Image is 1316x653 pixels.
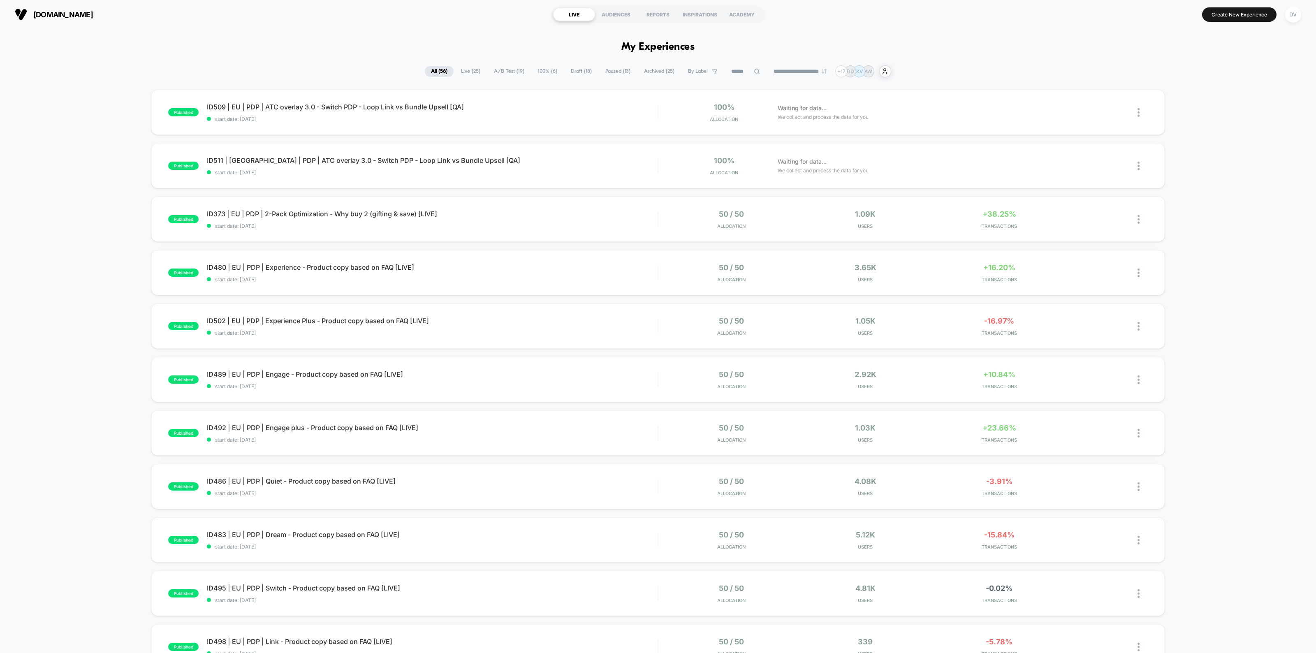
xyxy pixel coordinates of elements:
span: 100% [714,156,734,165]
span: published [168,429,199,437]
span: TRANSACTIONS [934,384,1064,389]
span: 50 / 50 [719,424,744,432]
span: -16.97% [984,317,1014,325]
span: Users [800,544,930,550]
span: published [168,108,199,116]
span: Users [800,437,930,443]
span: Allocation [710,116,738,122]
p: KV [856,68,863,74]
div: AUDIENCES [595,8,637,21]
img: close [1138,536,1140,544]
span: A/B Test ( 19 ) [488,66,531,77]
img: close [1138,269,1140,277]
span: 2.92k [855,370,876,379]
div: LIVE [553,8,595,21]
span: Users [800,384,930,389]
img: close [1138,482,1140,491]
p: DD [847,68,854,74]
span: ID492 | EU | PDP | Engage plus - Product copy based on FAQ [LIVE] [207,424,658,432]
span: start date: [DATE] [207,383,658,389]
span: ID498 | EU | PDP | Link - Product copy based on FAQ [LIVE] [207,637,658,646]
span: 1.03k [855,424,876,432]
span: 50 / 50 [719,317,744,325]
button: [DOMAIN_NAME] [12,8,95,21]
img: close [1138,643,1140,651]
span: +38.25% [982,210,1016,218]
span: ID480 | EU | PDP | Experience - Product copy based on FAQ [LIVE] [207,263,658,271]
img: close [1138,162,1140,170]
span: 3.65k [855,263,876,272]
img: close [1138,108,1140,117]
span: TRANSACTIONS [934,223,1064,229]
span: published [168,643,199,651]
div: INSPIRATIONS [679,8,721,21]
button: Create New Experience [1202,7,1277,22]
span: ID486 | EU | PDP | Quiet - Product copy based on FAQ [LIVE] [207,477,658,485]
span: Allocation [717,491,746,496]
span: start date: [DATE] [207,330,658,336]
span: Allocation [717,437,746,443]
span: start date: [DATE] [207,223,658,229]
span: +23.66% [982,424,1016,432]
span: published [168,322,199,330]
span: start date: [DATE] [207,490,658,496]
span: ID489 | EU | PDP | Engage - Product copy based on FAQ [LIVE] [207,370,658,378]
span: published [168,269,199,277]
span: -3.91% [986,477,1012,486]
span: 100% ( 6 ) [532,66,563,77]
span: TRANSACTIONS [934,330,1064,336]
div: DV [1285,7,1301,23]
span: start date: [DATE] [207,169,658,176]
span: ID511 | [GEOGRAPHIC_DATA] | PDP | ATC overlay 3.0 - Switch PDP - Loop Link vs Bundle Upsell [QA] [207,156,658,164]
span: Allocation [717,330,746,336]
span: -15.84% [984,530,1015,539]
span: Waiting for data... [778,157,827,166]
span: ID509 | EU | PDP | ATC overlay 3.0 - Switch PDP - Loop Link vs Bundle Upsell [QA] [207,103,658,111]
span: TRANSACTIONS [934,544,1064,550]
span: TRANSACTIONS [934,277,1064,283]
span: start date: [DATE] [207,597,658,603]
span: By Label [688,68,708,74]
span: ID483 | EU | PDP | Dream - Product copy based on FAQ [LIVE] [207,530,658,539]
span: 50 / 50 [719,584,744,593]
span: Allocation [717,597,746,603]
span: 4.81k [855,584,876,593]
span: -5.78% [986,637,1012,646]
span: start date: [DATE] [207,116,658,122]
span: published [168,162,199,170]
span: published [168,375,199,384]
div: REPORTS [637,8,679,21]
span: Allocation [710,170,738,176]
img: close [1138,589,1140,598]
span: Users [800,597,930,603]
span: published [168,536,199,544]
span: Users [800,223,930,229]
span: TRANSACTIONS [934,491,1064,496]
span: 100% [714,103,734,111]
span: Live ( 25 ) [455,66,487,77]
span: Users [800,491,930,496]
span: Archived ( 25 ) [638,66,681,77]
span: published [168,589,199,597]
span: TRANSACTIONS [934,437,1064,443]
span: published [168,215,199,223]
img: close [1138,375,1140,384]
span: Users [800,277,930,283]
span: ID373 | EU | PDP | 2-Pack Optimization - Why buy 2 (gifting & save) [LIVE] [207,210,658,218]
span: 5.12k [856,530,875,539]
span: start date: [DATE] [207,544,658,550]
span: published [168,482,199,491]
span: 50 / 50 [719,370,744,379]
span: 50 / 50 [719,637,744,646]
span: +10.84% [983,370,1015,379]
img: close [1138,215,1140,224]
img: close [1138,429,1140,438]
span: TRANSACTIONS [934,597,1064,603]
span: All ( 56 ) [425,66,454,77]
span: -0.02% [986,584,1012,593]
span: We collect and process the data for you [778,167,869,174]
img: close [1138,322,1140,331]
span: Draft ( 18 ) [565,66,598,77]
span: Allocation [717,544,746,550]
span: +16.20% [983,263,1015,272]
